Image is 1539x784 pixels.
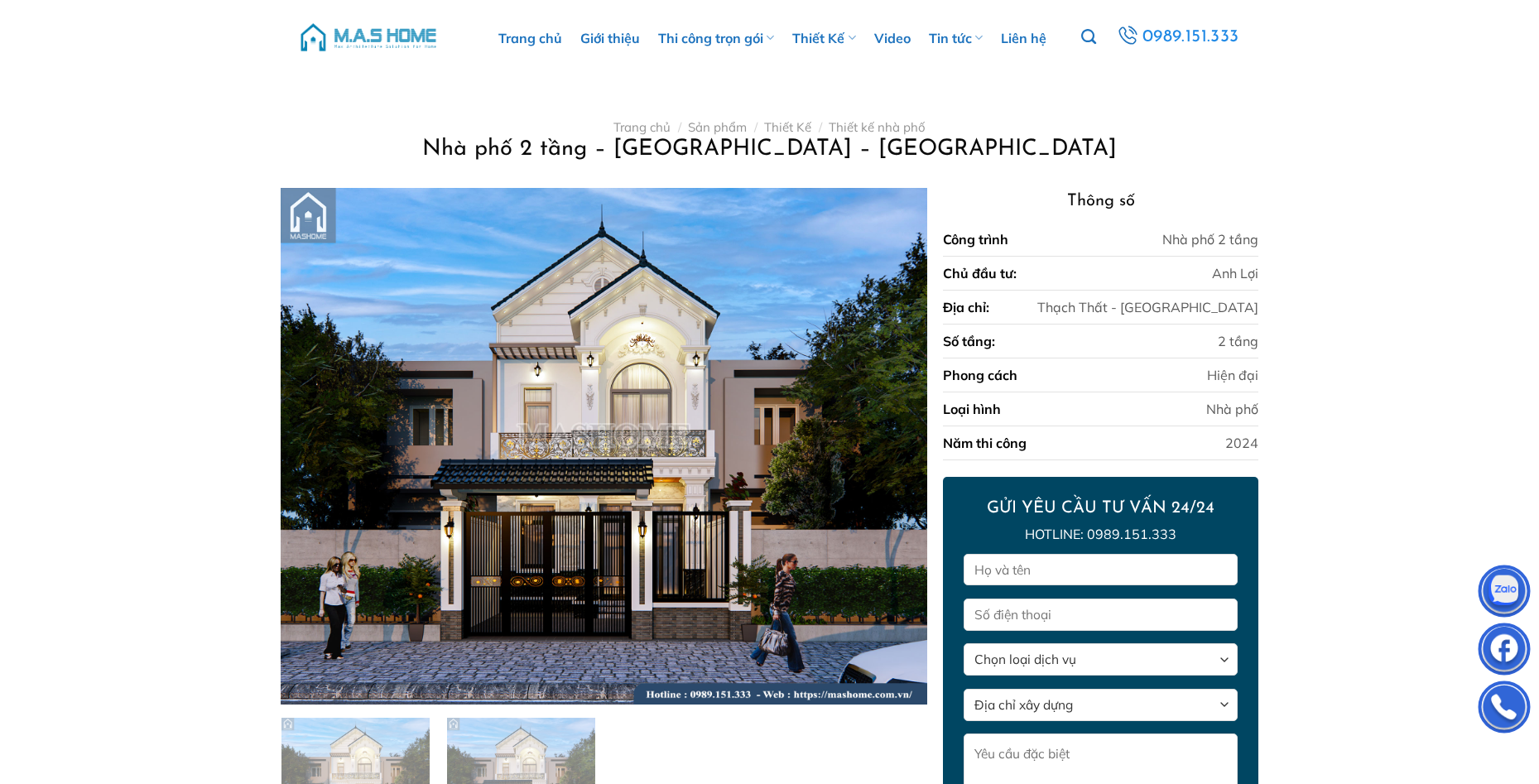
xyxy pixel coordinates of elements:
a: Sản phẩm [688,119,747,135]
a: Thiết kế nhà phố [829,119,926,135]
h1: Nhà phố 2 tầng – [GEOGRAPHIC_DATA] – [GEOGRAPHIC_DATA] [301,135,1238,164]
div: Nhà phố 2 tầng [1162,229,1258,249]
a: Trang chủ [613,119,671,135]
a: 0989.151.333 [1114,22,1241,52]
img: Nhà phố 2 tầng - Anh Lợi - Thạch Thất 1 [281,188,926,705]
div: Công trình [943,229,1008,249]
div: Thạch Thất - [GEOGRAPHIC_DATA] [1037,297,1258,317]
input: Số điện thoại [964,599,1237,631]
a: Tìm kiếm [1081,20,1096,55]
img: Phone [1479,685,1529,734]
h3: Thông số [943,188,1258,214]
div: Năm thi công [943,433,1027,453]
div: Hiện đại [1207,365,1258,385]
div: 2 tầng [1218,331,1258,351]
div: Nhà phố [1206,399,1258,419]
span: / [678,119,681,135]
div: Phong cách [943,365,1017,385]
h2: GỬI YÊU CẦU TƯ VẤN 24/24 [964,498,1237,519]
img: Zalo [1479,569,1529,618]
div: Địa chỉ: [943,297,989,317]
input: Họ và tên [964,554,1237,586]
span: / [819,119,822,135]
div: 2024 [1225,433,1258,453]
span: / [754,119,757,135]
img: Facebook [1479,627,1529,676]
span: 0989.151.333 [1142,23,1239,51]
p: Hotline: 0989.151.333 [964,524,1237,546]
div: Loại hình [943,399,1001,419]
div: Số tầng: [943,331,995,351]
a: Thiết Kế [764,119,811,135]
div: Chủ đầu tư: [943,263,1017,283]
img: M.A.S HOME – Tổng Thầu Thiết Kế Và Xây Nhà Trọn Gói [298,12,439,62]
div: Anh Lợi [1212,263,1258,283]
